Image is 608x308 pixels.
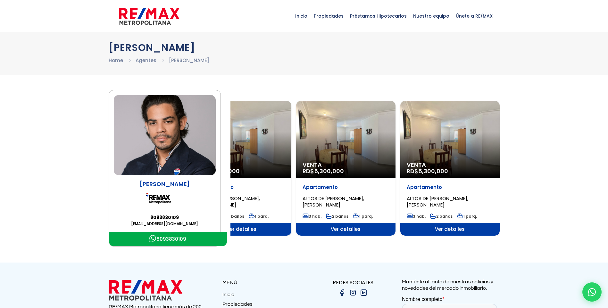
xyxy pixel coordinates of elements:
span: Venta [303,162,389,168]
span: 3 hab. [303,214,321,219]
span: Nuestro equipo [410,6,453,26]
a: Venta RD$5,300,000 Apartamento ALTOS DE [PERSON_NAME], [PERSON_NAME] 2 baños 1 parq. Ver detalles [192,101,291,236]
p: REDES SOCIALES [304,279,402,287]
img: Remax Metropolitana [146,188,184,209]
span: 1 parq. [457,214,477,219]
p: MENÚ [222,279,304,287]
span: ALTOS DE [PERSON_NAME], [PERSON_NAME] [407,195,468,208]
span: 2 baños [430,214,453,219]
span: 2 baños [326,214,348,219]
h1: [PERSON_NAME] [109,42,500,53]
span: Propiedades [311,6,347,26]
p: Manténte al tanto de nuestras noticias y novedades del mercado inmobiliario. [402,279,500,291]
a: Agentes [136,57,156,64]
p: Apartamento [407,184,493,190]
span: 2 baños [222,214,244,219]
a: Icono Whatsapp8093830109 [109,232,227,246]
span: ALTOS DE [PERSON_NAME], [PERSON_NAME] [303,195,364,208]
div: 1 / 1 [400,101,500,236]
span: RD$ [303,167,344,175]
span: 5,300,000 [418,167,448,175]
img: Icono Whatsapp [149,235,156,242]
img: remax metropolitana logo [109,279,182,302]
span: Ver detalles [400,223,500,236]
span: Únete a RE/MAX [453,6,496,26]
span: Inicio [292,6,311,26]
p: Apartamento [303,184,389,190]
span: Venta [198,162,285,168]
a: Venta RD$5,300,000 Apartamento ALTOS DE [PERSON_NAME], [PERSON_NAME] 3 hab. 2 baños 1 parq. Ver d... [296,101,396,236]
span: 5,300,000 [314,167,344,175]
img: facebook.png [338,289,346,296]
img: linkedin.png [360,289,368,296]
a: [EMAIL_ADDRESS][DOMAIN_NAME] [114,221,216,227]
p: [PERSON_NAME] [114,180,216,188]
span: Ver detalles [296,223,396,236]
p: Apartamento [198,184,285,190]
div: 1 / 1 [192,101,291,236]
img: instagram.png [349,289,357,296]
span: Venta [407,162,493,168]
span: RD$ [407,167,448,175]
a: Inicio [222,291,304,301]
a: Venta RD$5,300,000 Apartamento ALTOS DE [PERSON_NAME], [PERSON_NAME] 3 hab. 2 baños 1 parq. Ver d... [400,101,500,236]
span: Ver detalles [192,223,291,236]
li: [PERSON_NAME] [169,56,209,64]
a: 8093830109 [114,214,216,221]
span: 1 parq. [353,214,373,219]
div: 1 / 1 [296,101,396,236]
span: 1 parq. [249,214,269,219]
img: Jorge Lorenzo [114,95,216,175]
a: Home [109,57,123,64]
img: remax-metropolitana-logo [119,7,179,26]
span: 3 hab. [407,214,426,219]
span: Préstamos Hipotecarios [347,6,410,26]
